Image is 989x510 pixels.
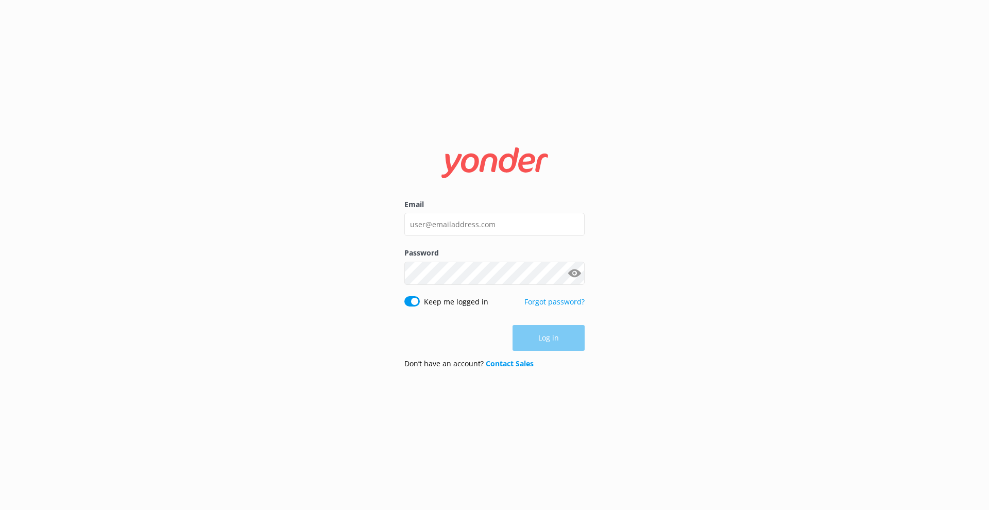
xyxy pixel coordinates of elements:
[524,297,585,307] a: Forgot password?
[564,263,585,283] button: Show password
[404,358,534,369] p: Don’t have an account?
[404,247,585,259] label: Password
[486,359,534,368] a: Contact Sales
[424,296,488,308] label: Keep me logged in
[404,213,585,236] input: user@emailaddress.com
[404,199,585,210] label: Email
